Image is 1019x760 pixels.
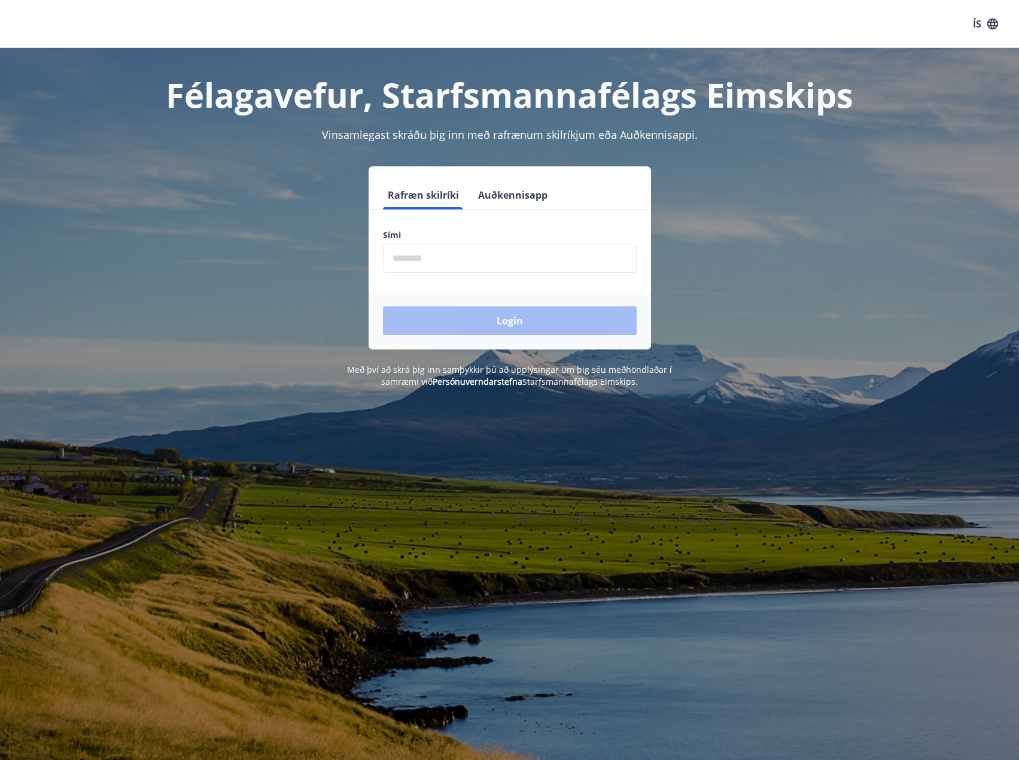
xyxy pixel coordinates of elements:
[966,13,1005,35] button: ÍS
[383,181,464,209] button: Rafræn skilríki
[473,181,552,209] button: Auðkennisapp
[383,229,637,241] label: Sími
[347,364,672,387] span: Með því að skrá þig inn samþykkir þú að upplýsingar um þig séu meðhöndlaðar í samræmi við Starfsm...
[322,127,698,142] span: Vinsamlegast skráðu þig inn með rafrænum skilríkjum eða Auðkennisappi.
[433,376,522,387] a: Persónuverndarstefna
[93,72,926,117] h1: Félagavefur, Starfsmannafélags Eimskips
